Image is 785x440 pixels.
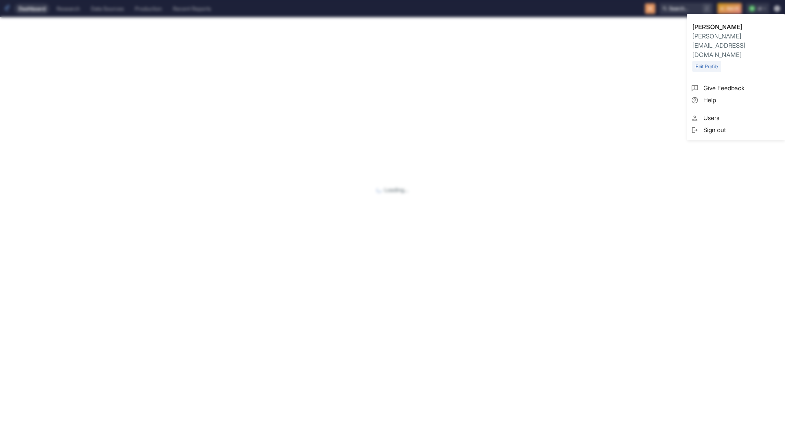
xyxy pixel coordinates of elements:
a: Edit Profile [692,62,721,69]
p: [PERSON_NAME][EMAIL_ADDRESS][DOMAIN_NAME] [692,32,780,59]
p: [PERSON_NAME] [692,22,780,32]
span: Users [703,113,781,123]
span: Give Feedback [703,83,781,93]
button: Edit Profile [692,61,721,72]
span: Help [703,95,781,105]
span: Sign out [703,125,781,135]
